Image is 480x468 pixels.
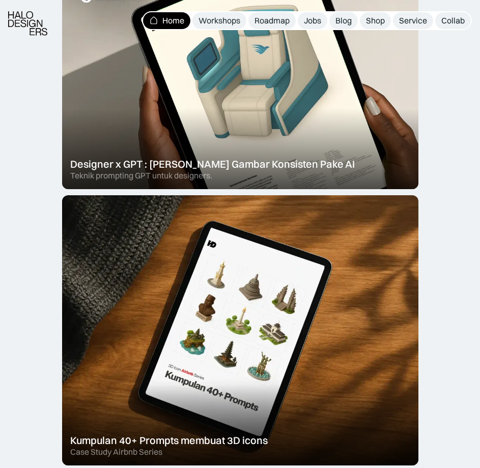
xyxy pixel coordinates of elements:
a: Kumpulan 40+ Prompts membuat 3D iconsCase Study Airbnb Series [62,195,418,465]
a: Blog [329,12,358,29]
div: Service [399,15,427,26]
a: Shop [360,12,391,29]
div: Shop [366,15,385,26]
a: Collab [435,12,471,29]
div: Workshops [199,15,240,26]
a: Jobs [298,12,327,29]
div: Collab [441,15,465,26]
div: Blog [335,15,352,26]
div: Home [162,15,184,26]
a: Home [143,12,190,29]
div: Roadmap [255,15,290,26]
div: Jobs [304,15,321,26]
a: Service [393,12,433,29]
a: Workshops [192,12,246,29]
a: Roadmap [248,12,296,29]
